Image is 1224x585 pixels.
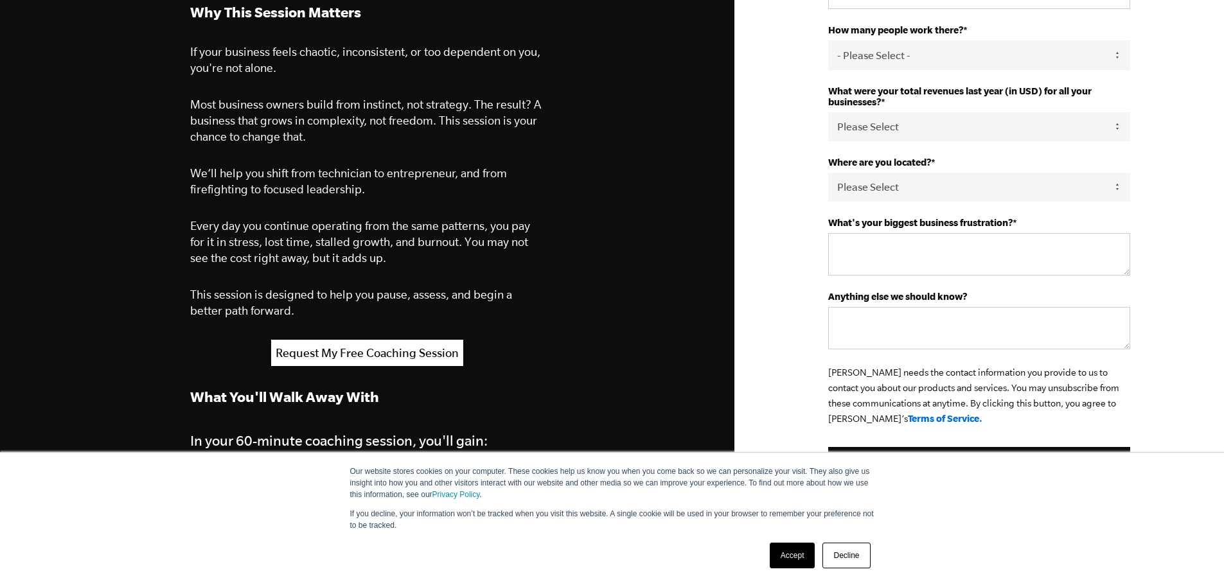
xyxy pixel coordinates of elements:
[190,166,507,196] span: We’ll help you shift from technician to entrepreneur, and from firefighting to focused leadership.
[190,219,530,265] span: Every day you continue operating from the same patterns, you pay for it in stress, lost time, sta...
[828,291,967,302] strong: Anything else we should know?
[828,365,1130,426] p: [PERSON_NAME] needs the contact information you provide to us to contact you about our products a...
[908,413,982,424] a: Terms of Service.
[190,389,379,405] strong: What You'll Walk Away With
[350,466,874,500] p: Our website stores cookies on your computer. These cookies help us know you when you come back so...
[190,98,541,143] span: Most business owners build from instinct, not strategy. The result? A business that grows in comp...
[828,217,1013,228] strong: What's your biggest business frustration?
[432,490,480,499] a: Privacy Policy
[828,157,931,168] strong: Where are you located?
[190,45,540,74] span: If your business feels chaotic, inconsistent, or too dependent on you, you're not alone.
[190,288,512,317] span: This session is designed to help you pause, assess, and begin a better path forward.
[828,447,1130,478] input: Request a call
[828,85,1092,107] strong: What were your total revenues last year (in USD) for all your businesses?
[350,508,874,531] p: If you decline, your information won’t be tracked when you visit this website. A single cookie wi...
[190,429,545,452] h4: In your 60-minute coaching session, you'll gain:
[770,543,815,568] a: Accept
[271,340,463,366] a: Request My Free Coaching Session
[822,543,870,568] a: Decline
[190,4,361,20] strong: Why This Session Matters
[828,24,963,35] strong: How many people work there?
